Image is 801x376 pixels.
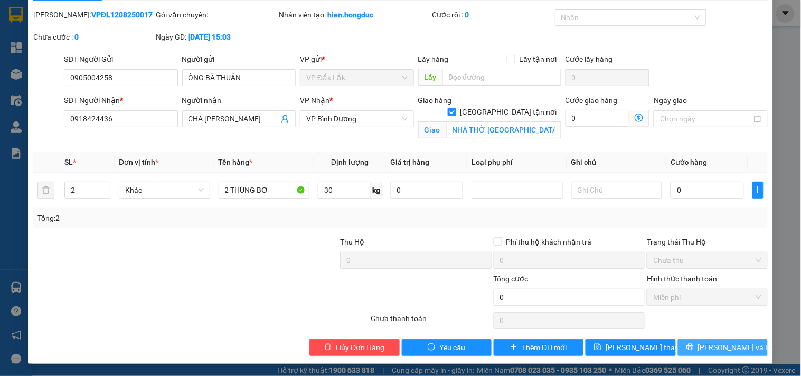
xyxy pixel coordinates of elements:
[91,11,153,19] b: VPĐL1208250017
[439,342,465,353] span: Yêu cầu
[571,182,663,199] input: Ghi Chú
[515,53,561,65] span: Lấy tận nơi
[336,342,384,353] span: Hủy Đơn Hàng
[156,9,277,21] div: Gói vận chuyển:
[300,96,329,105] span: VP Nhận
[402,339,492,356] button: exclamation-circleYêu cầu
[510,343,517,352] span: plus
[418,121,446,138] span: Giao
[37,182,54,199] button: delete
[327,11,373,19] b: hien.hongduc
[502,236,596,248] span: Phí thu hộ khách nhận trả
[64,53,177,65] div: SĐT Người Gửi
[370,313,492,331] div: Chưa thanh toán
[494,339,583,356] button: plusThêm ĐH mới
[182,95,296,106] div: Người nhận
[647,236,767,248] div: Trạng thái Thu Hộ
[418,69,442,86] span: Lấy
[594,343,601,352] span: save
[671,158,707,166] span: Cước hàng
[324,343,332,352] span: delete
[494,275,529,283] span: Tổng cước
[698,342,772,353] span: [PERSON_NAME] và In
[279,9,430,21] div: Nhân viên tạo:
[753,186,763,194] span: plus
[281,115,289,123] span: user-add
[653,289,761,305] span: Miễn phí
[467,152,567,173] th: Loại phụ phí
[522,342,567,353] span: Thêm ĐH mới
[309,339,399,356] button: deleteHủy Đơn Hàng
[371,182,382,199] span: kg
[182,53,296,65] div: Người gửi
[566,96,618,105] label: Cước giao hàng
[442,69,561,86] input: Dọc đường
[635,114,643,122] span: dollar-circle
[567,152,667,173] th: Ghi chú
[156,31,277,43] div: Ngày GD:
[331,158,369,166] span: Định lượng
[189,33,231,41] b: [DATE] 15:03
[64,158,73,166] span: SL
[219,182,310,199] input: VD: Bàn, Ghế
[125,182,204,198] span: Khác
[586,339,675,356] button: save[PERSON_NAME] thay đổi
[33,9,154,21] div: [PERSON_NAME]:
[654,96,687,105] label: Ngày giao
[100,68,197,81] b: Phiếu giao hàng
[686,343,694,352] span: printer
[678,339,768,356] button: printer[PERSON_NAME] và In
[59,52,240,65] li: Hotline: 0786454126
[64,95,177,106] div: SĐT Người Nhận
[566,69,650,86] input: Cước lấy hàng
[660,113,751,125] input: Ngày giao
[456,106,561,118] span: [GEOGRAPHIC_DATA] tận nơi
[306,111,407,127] span: VP Bình Dương
[306,70,407,86] span: VP Đắk Lắk
[418,96,452,105] span: Giao hàng
[418,55,449,63] span: Lấy hàng
[13,13,66,66] img: logo.jpg
[647,275,717,283] label: Hình thức thanh toán
[37,212,310,224] div: Tổng: 2
[340,238,364,246] span: Thu Hộ
[300,53,413,65] div: VP gửi
[465,11,469,19] b: 0
[59,26,240,52] li: Tổng kho TTC [PERSON_NAME], Đường 10, [PERSON_NAME], Dĩ An
[432,9,553,21] div: Cước rồi :
[752,182,764,199] button: plus
[566,110,629,127] input: Cước giao hàng
[33,31,154,43] div: Chưa cước :
[566,55,613,63] label: Cước lấy hàng
[653,252,761,268] span: Chưa thu
[390,158,429,166] span: Giá trị hàng
[119,158,158,166] span: Đơn vị tính
[219,158,253,166] span: Tên hàng
[74,33,79,41] b: 0
[428,343,435,352] span: exclamation-circle
[446,121,561,138] input: Giao tận nơi
[606,342,690,353] span: [PERSON_NAME] thay đổi
[93,12,205,25] b: Hồng Đức Express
